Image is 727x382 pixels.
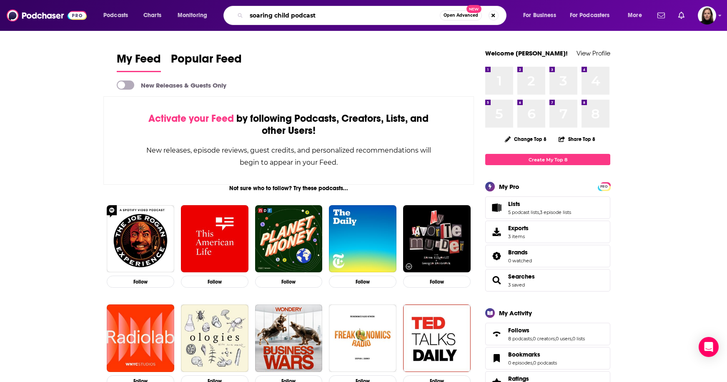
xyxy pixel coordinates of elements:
[508,273,535,280] a: Searches
[508,360,532,366] a: 0 episodes
[508,351,540,358] span: Bookmarks
[485,323,610,345] span: Follows
[138,9,166,22] a: Charts
[103,10,128,21] span: Podcasts
[517,9,567,22] button: open menu
[117,80,226,90] a: New Releases & Guests Only
[403,205,471,273] a: My Favorite Murder with Karen Kilgariff and Georgia Hardstark
[508,282,525,288] a: 3 saved
[508,224,529,232] span: Exports
[622,9,652,22] button: open menu
[540,209,571,215] a: 3 episode lists
[143,10,161,21] span: Charts
[181,205,248,273] img: This American Life
[572,336,585,342] a: 0 lists
[533,360,557,366] a: 0 podcasts
[488,352,505,364] a: Bookmarks
[7,8,87,23] img: Podchaser - Follow, Share and Rate Podcasts
[329,205,396,273] a: The Daily
[485,269,610,292] span: Searches
[485,245,610,267] span: Brands
[555,336,556,342] span: ,
[485,196,610,219] span: Lists
[570,10,610,21] span: For Podcasters
[181,304,248,372] img: Ologies with Alie Ward
[231,6,514,25] div: Search podcasts, credits, & more...
[564,9,622,22] button: open menu
[485,347,610,369] span: Bookmarks
[508,209,539,215] a: 5 podcast lists
[698,6,716,25] img: User Profile
[532,360,533,366] span: ,
[488,226,505,238] span: Exports
[508,200,520,208] span: Lists
[508,351,557,358] a: Bookmarks
[171,52,242,72] a: Popular Feed
[488,202,505,214] a: Lists
[148,112,234,125] span: Activate your Feed
[508,200,571,208] a: Lists
[488,250,505,262] a: Brands
[508,234,529,239] span: 3 items
[485,49,568,57] a: Welcome [PERSON_NAME]!
[698,6,716,25] button: Show profile menu
[255,304,323,372] img: Business Wars
[117,52,161,72] a: My Feed
[440,10,482,20] button: Open AdvancedNew
[508,258,532,264] a: 0 watched
[508,336,532,342] a: 8 podcasts
[698,6,716,25] span: Logged in as BevCat3
[98,9,139,22] button: open menu
[599,183,609,189] a: PRO
[145,144,432,168] div: New releases, episode reviews, guest credits, and personalized recommendations will begin to appe...
[255,276,323,288] button: Follow
[181,276,248,288] button: Follow
[508,327,529,334] span: Follows
[246,9,440,22] input: Search podcasts, credits, & more...
[466,5,481,13] span: New
[117,52,161,71] span: My Feed
[499,183,519,191] div: My Pro
[107,205,174,273] img: The Joe Rogan Experience
[533,336,555,342] a: 0 creators
[107,276,174,288] button: Follow
[577,49,610,57] a: View Profile
[699,337,719,357] div: Open Intercom Messenger
[329,304,396,372] img: Freakonomics Radio
[329,276,396,288] button: Follow
[171,52,242,71] span: Popular Feed
[488,328,505,340] a: Follows
[145,113,432,137] div: by following Podcasts, Creators, Lists, and other Users!
[675,8,688,23] a: Show notifications dropdown
[444,13,478,18] span: Open Advanced
[558,131,596,147] button: Share Top 8
[508,249,532,256] a: Brands
[255,205,323,273] img: Planet Money
[508,249,528,256] span: Brands
[403,276,471,288] button: Follow
[599,183,609,190] span: PRO
[107,304,174,372] img: Radiolab
[654,8,668,23] a: Show notifications dropdown
[500,134,552,144] button: Change Top 8
[488,274,505,286] a: Searches
[499,309,532,317] div: My Activity
[485,154,610,165] a: Create My Top 8
[178,10,207,21] span: Monitoring
[172,9,218,22] button: open menu
[556,336,572,342] a: 0 users
[403,304,471,372] img: TED Talks Daily
[485,221,610,243] a: Exports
